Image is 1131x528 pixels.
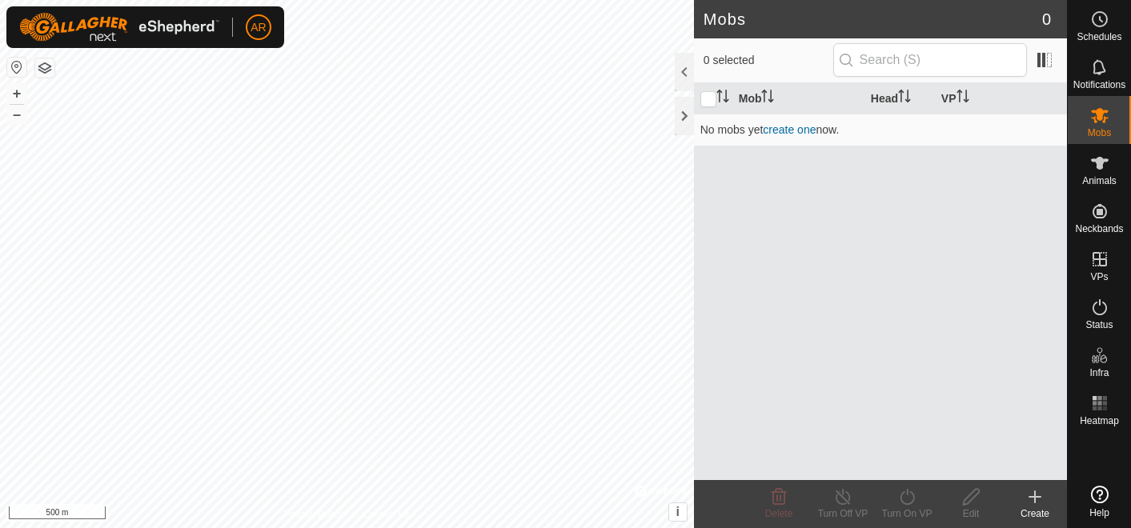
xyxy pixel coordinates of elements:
span: Mobs [1088,128,1111,138]
span: Delete [765,508,793,519]
th: Mob [732,83,864,114]
th: VP [935,83,1067,114]
a: create one [763,123,816,136]
p-sorticon: Activate to sort [898,92,911,105]
span: Schedules [1077,32,1121,42]
span: Status [1085,320,1113,330]
div: Edit [939,506,1003,521]
img: Gallagher Logo [19,13,219,42]
span: Help [1089,508,1109,518]
p-sorticon: Activate to sort [716,92,729,105]
span: 0 [1042,7,1051,31]
th: Head [864,83,935,114]
a: Privacy Policy [283,507,343,522]
button: Map Layers [35,58,54,78]
div: Create [1003,506,1067,521]
button: Reset Map [7,58,26,77]
div: Turn Off VP [811,506,875,521]
span: AR [251,19,266,36]
div: Turn On VP [875,506,939,521]
span: 0 selected [704,52,833,69]
span: i [676,505,679,518]
span: Animals [1082,176,1117,186]
span: Heatmap [1080,416,1119,426]
button: + [7,84,26,103]
span: Neckbands [1075,224,1123,234]
h2: Mobs [704,10,1042,29]
a: Contact Us [363,507,410,522]
p-sorticon: Activate to sort [957,92,969,105]
p-sorticon: Activate to sort [761,92,774,105]
span: Infra [1089,368,1109,378]
button: i [669,503,687,521]
span: Notifications [1073,80,1125,90]
button: – [7,105,26,124]
a: Help [1068,479,1131,524]
td: No mobs yet now. [694,114,1067,146]
input: Search (S) [833,43,1027,77]
span: VPs [1090,272,1108,282]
